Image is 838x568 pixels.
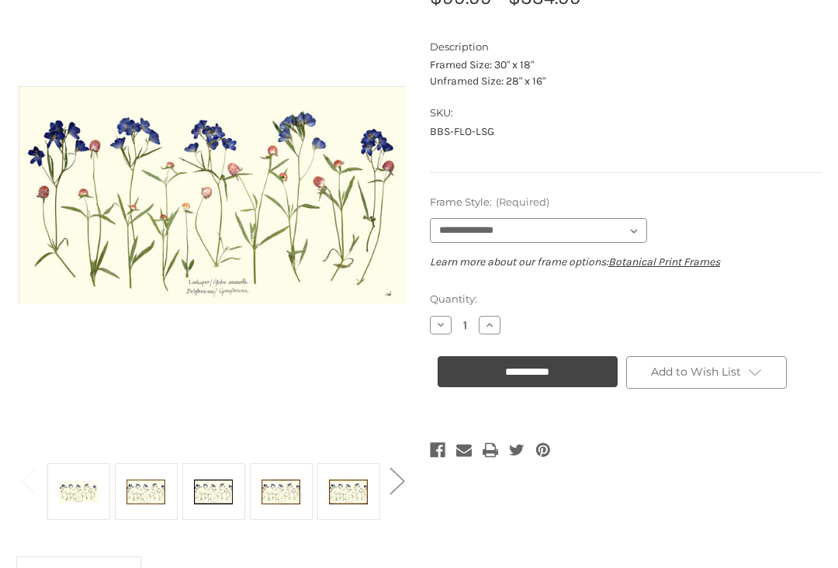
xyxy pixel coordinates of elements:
img: Black Frame [194,466,233,518]
small: (Required) [496,196,549,208]
dt: Description [430,40,818,55]
p: Framed Size: 30" x 18" Unframed Size: 28" x 16" [430,57,822,89]
button: Go to slide 2 of 2 [381,456,412,504]
label: Frame Style: [430,195,822,210]
dd: BBS-FLO-LSG [430,123,822,140]
img: Burlewood Frame [261,466,300,518]
span: Add to Wish List [651,365,741,379]
label: Quantity: [430,292,822,307]
img: Unframed [59,466,98,518]
a: Print [483,439,498,461]
span: Go to slide 2 of 2 [390,504,403,505]
dt: SKU: [430,106,818,121]
img: Antique Gold Frame [126,466,165,518]
p: Learn more about our frame options: [430,254,822,270]
a: Botanical Print Frames [608,255,720,268]
span: Go to slide 2 of 2 [21,504,35,505]
button: Go to slide 2 of 2 [12,456,43,504]
img: Gold Bamboo Frame [329,466,368,518]
a: Add to Wish List [626,356,788,389]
